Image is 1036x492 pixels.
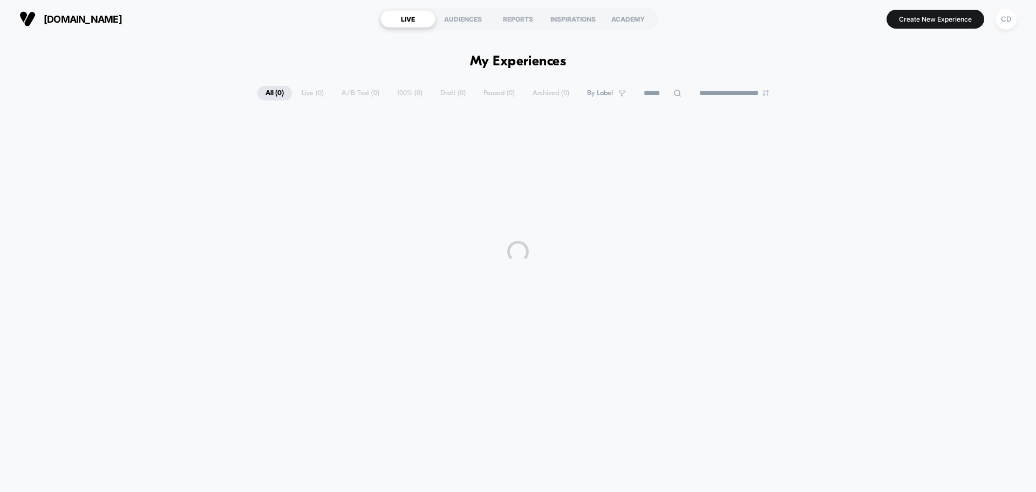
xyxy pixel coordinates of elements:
span: By Label [587,89,613,97]
div: INSPIRATIONS [546,10,601,28]
img: Visually logo [19,11,36,27]
h1: My Experiences [470,54,567,70]
img: end [762,90,769,96]
div: ACADEMY [601,10,656,28]
div: AUDIENCES [435,10,490,28]
button: CD [992,8,1020,30]
button: [DOMAIN_NAME] [16,10,125,28]
span: [DOMAIN_NAME] [44,14,122,25]
button: Create New Experience [887,10,984,29]
div: REPORTS [490,10,546,28]
div: CD [996,9,1017,30]
span: All ( 0 ) [257,86,292,100]
div: LIVE [380,10,435,28]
